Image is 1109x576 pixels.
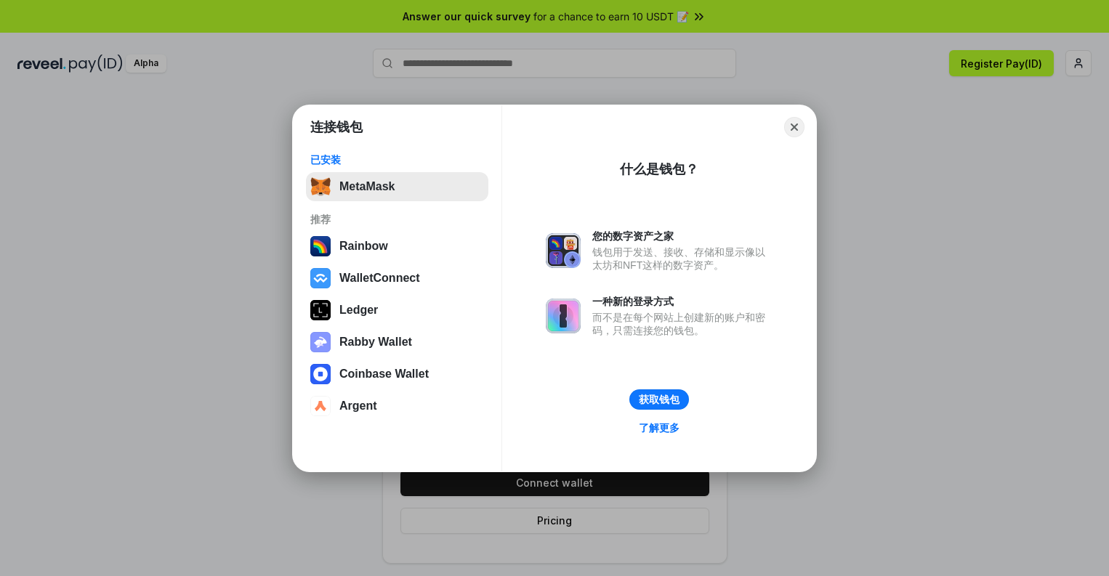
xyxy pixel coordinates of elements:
div: 已安装 [310,153,484,166]
button: Close [784,117,804,137]
img: svg+xml,%3Csvg%20xmlns%3D%22http%3A%2F%2Fwww.w3.org%2F2000%2Fsvg%22%20width%3D%2228%22%20height%3... [310,300,331,320]
img: svg+xml,%3Csvg%20xmlns%3D%22http%3A%2F%2Fwww.w3.org%2F2000%2Fsvg%22%20fill%3D%22none%22%20viewBox... [546,299,581,333]
button: WalletConnect [306,264,488,293]
button: Coinbase Wallet [306,360,488,389]
a: 了解更多 [630,418,688,437]
div: Coinbase Wallet [339,368,429,381]
div: MetaMask [339,180,395,193]
div: 钱包用于发送、接收、存储和显示像以太坊和NFT这样的数字资产。 [592,246,773,272]
div: 获取钱包 [639,393,679,406]
div: 一种新的登录方式 [592,295,773,308]
div: 您的数字资产之家 [592,230,773,243]
button: 获取钱包 [629,389,689,410]
img: svg+xml,%3Csvg%20xmlns%3D%22http%3A%2F%2Fwww.w3.org%2F2000%2Fsvg%22%20fill%3D%22none%22%20viewBox... [310,332,331,352]
button: Rabby Wallet [306,328,488,357]
div: 了解更多 [639,421,679,434]
img: svg+xml,%3Csvg%20width%3D%22120%22%20height%3D%22120%22%20viewBox%3D%220%200%20120%20120%22%20fil... [310,236,331,256]
div: Rainbow [339,240,388,253]
img: svg+xml,%3Csvg%20width%3D%2228%22%20height%3D%2228%22%20viewBox%3D%220%200%2028%2028%22%20fill%3D... [310,364,331,384]
div: 推荐 [310,213,484,226]
div: WalletConnect [339,272,420,285]
div: Ledger [339,304,378,317]
div: Rabby Wallet [339,336,412,349]
img: svg+xml,%3Csvg%20xmlns%3D%22http%3A%2F%2Fwww.w3.org%2F2000%2Fsvg%22%20fill%3D%22none%22%20viewBox... [546,233,581,268]
div: 而不是在每个网站上创建新的账户和密码，只需连接您的钱包。 [592,311,773,337]
button: MetaMask [306,172,488,201]
button: Argent [306,392,488,421]
button: Ledger [306,296,488,325]
h1: 连接钱包 [310,118,363,136]
img: svg+xml,%3Csvg%20width%3D%2228%22%20height%3D%2228%22%20viewBox%3D%220%200%2028%2028%22%20fill%3D... [310,396,331,416]
img: svg+xml,%3Csvg%20fill%3D%22none%22%20height%3D%2233%22%20viewBox%3D%220%200%2035%2033%22%20width%... [310,177,331,197]
img: svg+xml,%3Csvg%20width%3D%2228%22%20height%3D%2228%22%20viewBox%3D%220%200%2028%2028%22%20fill%3D... [310,268,331,288]
div: Argent [339,399,377,413]
button: Rainbow [306,232,488,261]
div: 什么是钱包？ [620,161,698,178]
